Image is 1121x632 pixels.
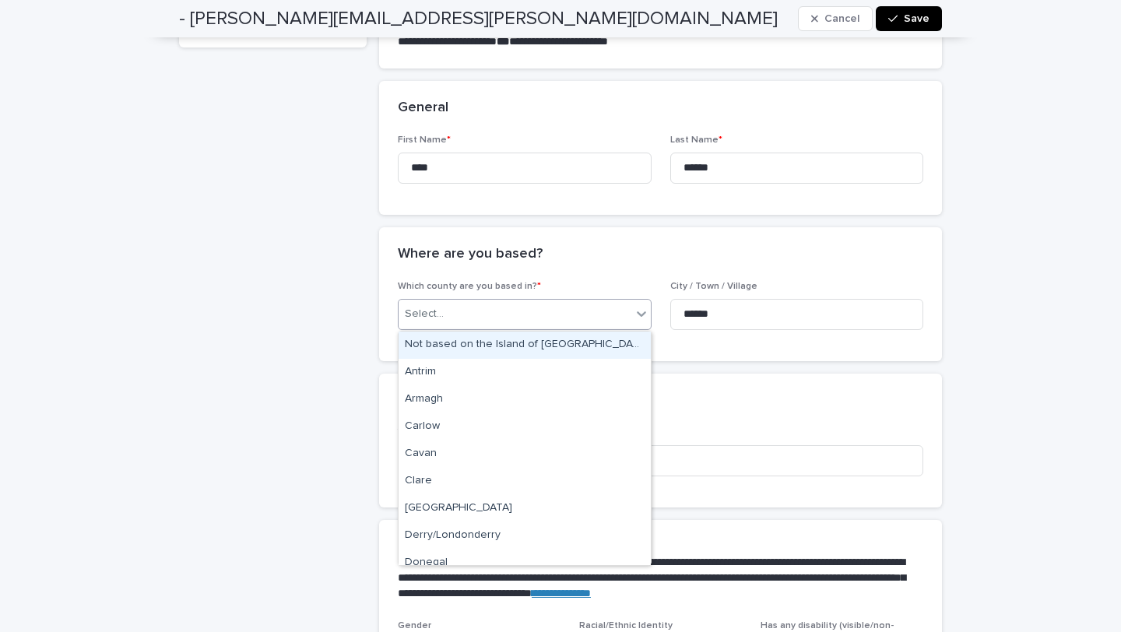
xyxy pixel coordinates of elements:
h2: General [398,100,448,117]
div: Cork [399,495,651,522]
button: Save [876,6,942,31]
span: Cancel [824,13,859,24]
div: Derry/Londonderry [399,522,651,549]
div: Select... [405,306,444,322]
span: Which county are you based in? [398,282,541,291]
div: Antrim [399,359,651,386]
div: Cavan [399,441,651,468]
span: Racial/Ethnic Identity [579,621,673,630]
span: City / Town / Village [670,282,757,291]
span: Save [904,13,929,24]
h2: Where are you based? [398,246,543,263]
div: Armagh [399,386,651,413]
button: Cancel [798,6,873,31]
h2: - [PERSON_NAME][EMAIL_ADDRESS][PERSON_NAME][DOMAIN_NAME] [179,8,778,30]
div: Carlow [399,413,651,441]
div: Not based on the Island of Ireland [399,332,651,359]
div: Donegal [399,549,651,577]
span: First Name [398,135,451,145]
div: Clare [399,468,651,495]
span: Gender [398,621,431,630]
span: Last Name [670,135,722,145]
